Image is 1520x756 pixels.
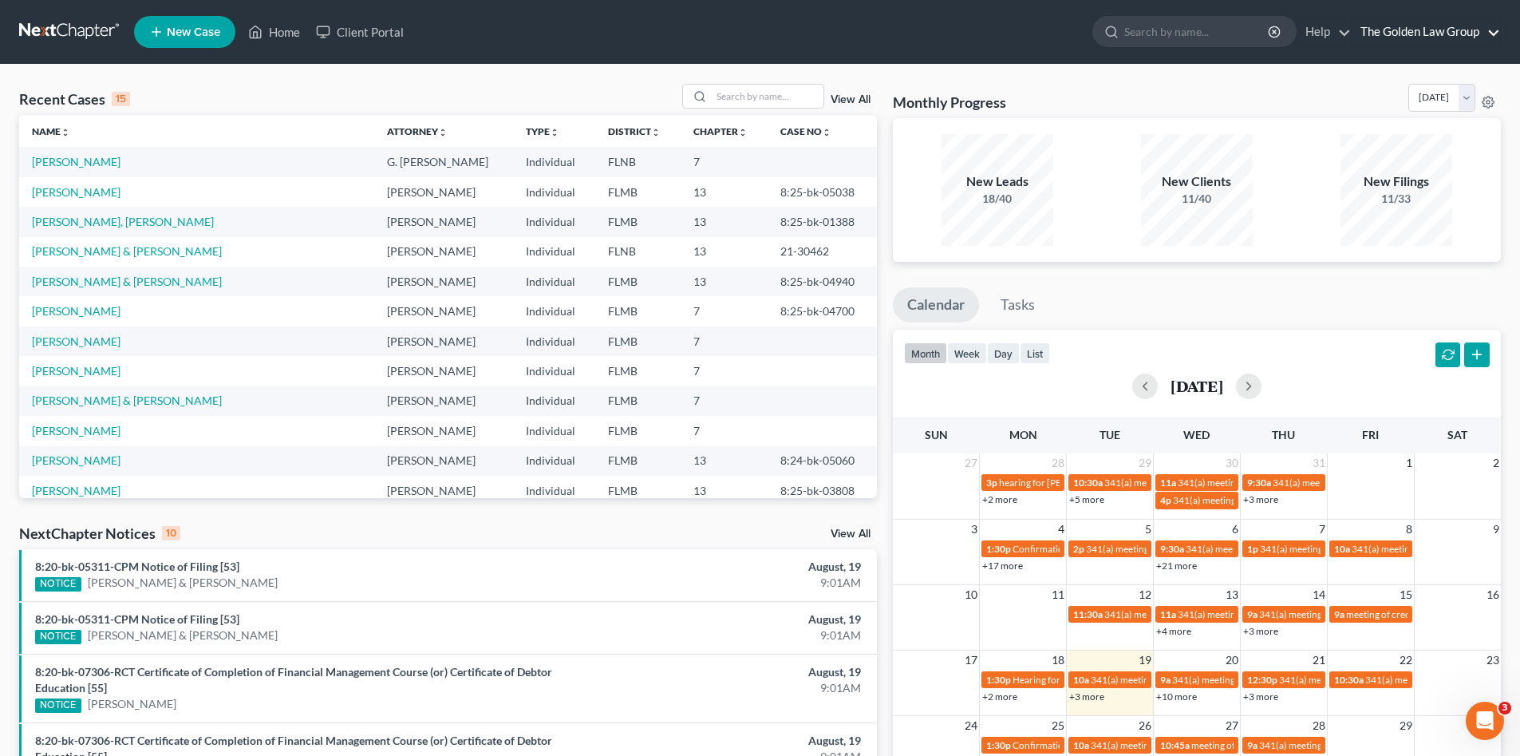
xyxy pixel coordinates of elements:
span: Confirmation hearing for [PERSON_NAME] & [PERSON_NAME] [1013,543,1278,555]
span: 12 [1137,585,1153,604]
span: 30 [1224,453,1240,473]
span: 16 [1485,585,1501,604]
td: [PERSON_NAME] [374,207,513,236]
a: [PERSON_NAME] & [PERSON_NAME] [88,627,278,643]
td: 7 [681,386,768,416]
a: Districtunfold_more [608,125,661,137]
i: unfold_more [61,128,70,137]
span: 1:30p [986,739,1011,751]
div: New Filings [1340,172,1452,191]
a: Calendar [893,287,979,323]
span: 3 [969,520,979,539]
a: [PERSON_NAME] [88,696,176,712]
span: Hearing for [PERSON_NAME] [1013,674,1137,686]
div: NOTICE [35,577,81,592]
span: 341(a) meeting for [PERSON_NAME] [1178,608,1332,620]
span: 341(a) meeting for [PERSON_NAME] [1352,543,1506,555]
button: month [904,342,947,364]
span: 341(a) meeting for [PERSON_NAME] [1186,543,1340,555]
i: unfold_more [822,128,831,137]
i: unfold_more [438,128,448,137]
a: +21 more [1156,560,1197,572]
td: 13 [681,267,768,296]
a: [PERSON_NAME] [32,185,120,199]
td: 7 [681,147,768,176]
span: 26 [1137,716,1153,735]
a: +3 more [1069,691,1104,703]
td: 7 [681,296,768,326]
a: [PERSON_NAME] [32,453,120,467]
div: August, 19 [596,664,861,680]
span: 10 [963,585,979,604]
span: 1:30p [986,674,1011,686]
input: Search by name... [712,85,823,108]
div: NOTICE [35,699,81,713]
span: 341(a) meeting for [PERSON_NAME] & [PERSON_NAME] [1260,543,1498,555]
td: 21-30462 [768,237,877,267]
span: Sat [1447,428,1467,441]
button: week [947,342,987,364]
a: Case Nounfold_more [780,125,831,137]
td: 8:25-bk-04940 [768,267,877,296]
span: 341(a) meeting for [PERSON_NAME] [1086,543,1240,555]
td: FLMB [595,207,681,236]
td: Individual [513,177,595,207]
span: 19 [1137,651,1153,670]
span: 18 [1050,651,1066,670]
span: 31 [1311,453,1327,473]
span: 17 [963,651,979,670]
td: [PERSON_NAME] [374,416,513,445]
span: 29 [1137,453,1153,473]
span: 7 [1317,520,1327,539]
td: Individual [513,267,595,296]
div: New Clients [1141,172,1253,191]
span: 12:30p [1247,674,1277,686]
a: +17 more [982,560,1023,572]
span: 9:30a [1160,543,1184,555]
a: View All [831,94,871,105]
td: 7 [681,327,768,356]
span: 15 [1398,585,1414,604]
a: [PERSON_NAME] & [PERSON_NAME] [32,394,222,407]
a: [PERSON_NAME] [32,484,120,497]
span: Wed [1183,428,1210,441]
td: [PERSON_NAME] [374,237,513,267]
a: +3 more [1243,691,1278,703]
span: 10a [1334,543,1350,555]
i: unfold_more [651,128,661,137]
a: +2 more [982,493,1017,505]
span: 9a [1247,608,1257,620]
a: [PERSON_NAME] [32,304,120,318]
td: FLMB [595,386,681,416]
span: 11 [1050,585,1066,604]
a: [PERSON_NAME] & [PERSON_NAME] [32,275,222,288]
td: Individual [513,237,595,267]
span: 10:30a [1334,674,1364,686]
div: NOTICE [35,630,81,644]
a: Home [240,18,308,46]
td: FLMB [595,177,681,207]
div: New Leads [942,172,1053,191]
div: 11/33 [1340,191,1452,207]
td: 8:25-bk-03808 [768,476,877,505]
span: 10:30a [1073,477,1103,489]
a: Attorneyunfold_more [387,125,448,137]
td: [PERSON_NAME] [374,476,513,505]
div: NextChapter Notices [19,524,180,543]
span: 9a [1247,739,1257,751]
a: +4 more [1156,625,1191,637]
span: 27 [1224,716,1240,735]
a: +5 more [1069,493,1104,505]
a: The Golden Law Group [1352,18,1500,46]
td: G. [PERSON_NAME] [374,147,513,176]
span: 10a [1073,674,1089,686]
td: FLNB [595,237,681,267]
h3: Monthly Progress [893,93,1006,112]
td: [PERSON_NAME] [374,267,513,296]
div: 9:01AM [596,627,861,643]
span: 22 [1398,651,1414,670]
a: [PERSON_NAME] [32,155,120,168]
td: [PERSON_NAME] [374,356,513,386]
span: 341(a) meeting for [PERSON_NAME] & [PERSON_NAME] [1173,494,1411,506]
span: hearing for [PERSON_NAME] [999,477,1122,489]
